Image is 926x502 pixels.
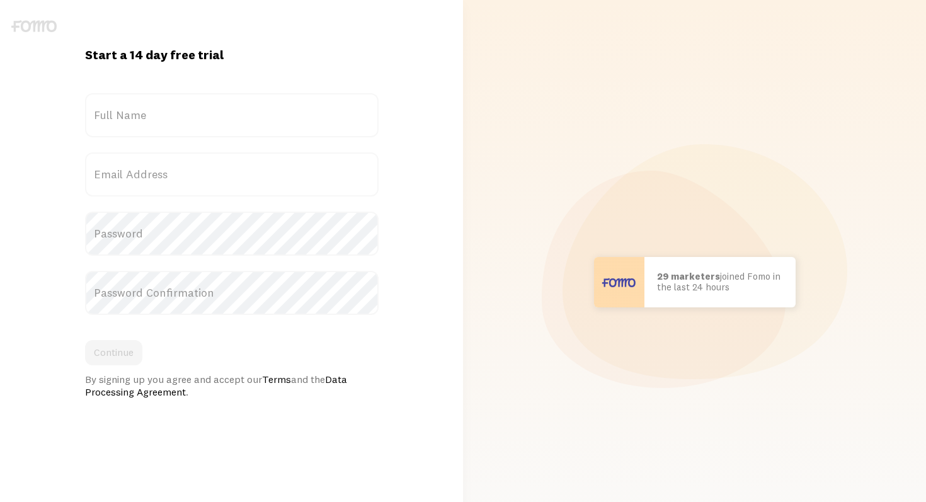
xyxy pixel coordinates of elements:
a: Data Processing Agreement [85,373,347,398]
label: Password [85,212,379,256]
label: Full Name [85,93,379,137]
label: Email Address [85,152,379,197]
img: fomo-logo-gray-b99e0e8ada9f9040e2984d0d95b3b12da0074ffd48d1e5cb62ac37fc77b0b268.svg [11,20,57,32]
img: User avatar [594,257,644,307]
h1: Start a 14 day free trial [85,47,379,63]
a: Terms [262,373,291,385]
p: joined Fomo in the last 24 hours [657,271,783,292]
label: Password Confirmation [85,271,379,315]
b: 29 marketers [657,270,720,282]
div: By signing up you agree and accept our and the . [85,373,379,398]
